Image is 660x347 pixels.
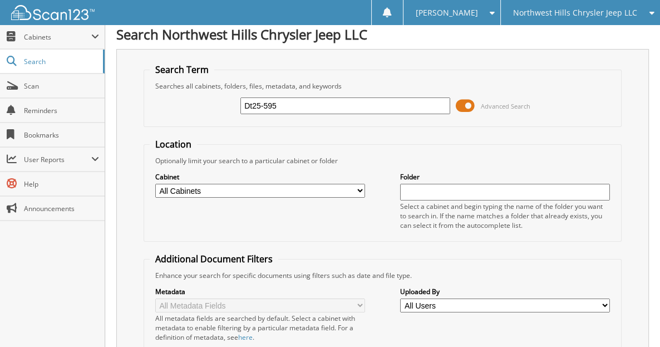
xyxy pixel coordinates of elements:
span: [PERSON_NAME] [415,9,477,16]
div: Searches all cabinets, folders, files, metadata, and keywords [150,81,615,91]
span: Scan [24,81,99,91]
h1: Search Northwest Hills Chrysler Jeep LLC [116,25,649,43]
span: Bookmarks [24,130,99,140]
iframe: Chat Widget [604,294,660,347]
label: Folder [400,172,610,182]
span: Reminders [24,106,99,115]
span: Search [24,57,97,66]
div: Enhance your search for specific documents using filters such as date and file type. [150,271,615,280]
span: Advanced Search [481,102,530,110]
a: here [238,333,253,342]
span: Northwest Hills Chrysler Jeep LLC [513,9,637,16]
div: Optionally limit your search to a particular cabinet or folder [150,156,615,165]
legend: Search Term [150,63,214,76]
div: All metadata fields are searched by default. Select a cabinet with metadata to enable filtering b... [155,314,365,342]
span: Cabinets [24,32,91,42]
legend: Location [150,138,197,150]
span: Announcements [24,204,99,213]
span: Help [24,179,99,189]
label: Uploaded By [400,287,610,296]
span: User Reports [24,155,91,164]
label: Cabinet [155,172,365,182]
div: Select a cabinet and begin typing the name of the folder you want to search in. If the name match... [400,202,610,230]
legend: Additional Document Filters [150,253,278,265]
img: scan123-logo-white.svg [11,5,95,20]
label: Metadata [155,287,365,296]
